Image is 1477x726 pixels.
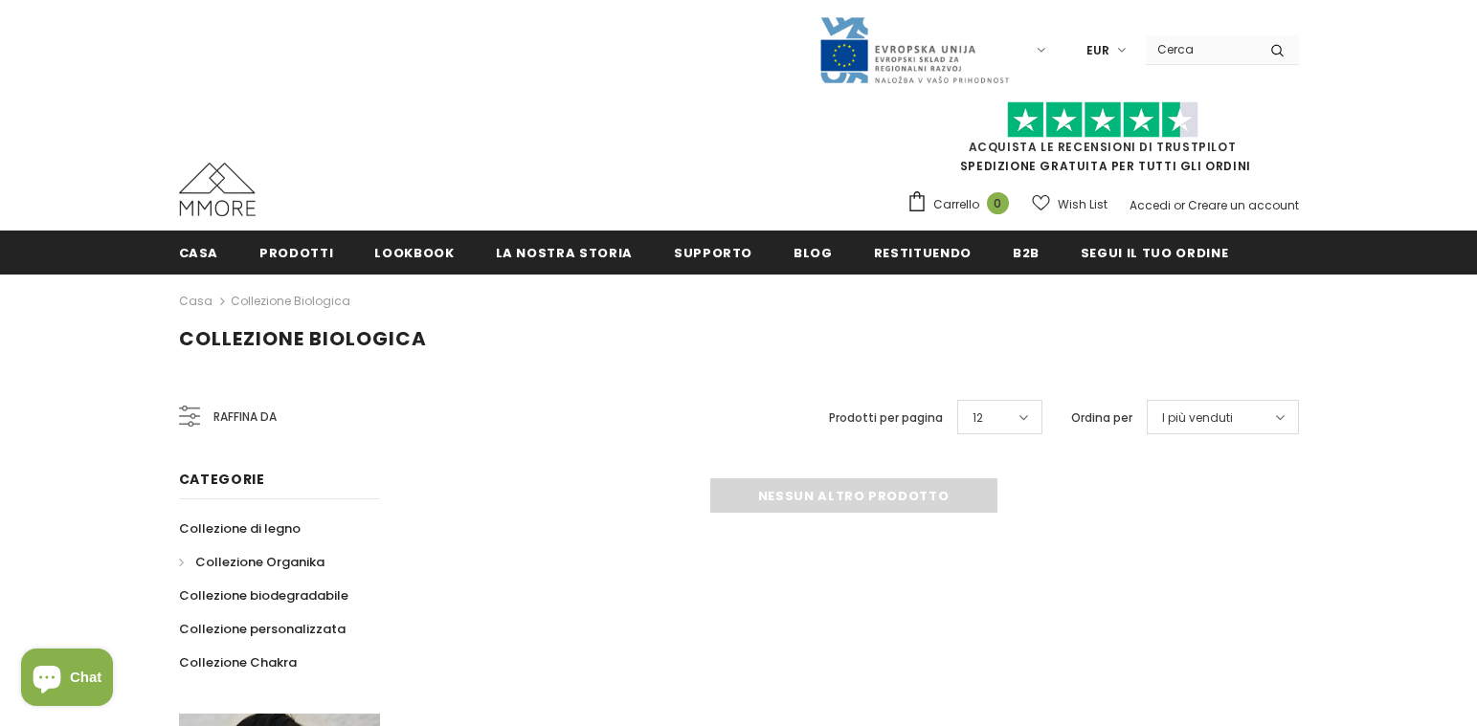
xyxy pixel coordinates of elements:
[231,293,350,309] a: Collezione biologica
[1081,244,1228,262] span: Segui il tuo ordine
[874,231,972,274] a: Restituendo
[674,231,752,274] a: supporto
[906,190,1018,219] a: Carrello 0
[179,586,348,605] span: Collezione biodegradabile
[1188,197,1299,213] a: Creare un account
[1162,408,1233,428] span: I più venduti
[259,244,333,262] span: Prodotti
[179,545,324,579] a: Collezione Organika
[1174,197,1185,213] span: or
[179,646,297,679] a: Collezione Chakra
[195,553,324,571] span: Collezione Organika
[496,231,633,274] a: La nostra storia
[1130,197,1171,213] a: Accedi
[933,195,979,214] span: Carrello
[1058,195,1108,214] span: Wish List
[1013,244,1040,262] span: B2B
[179,231,219,274] a: Casa
[794,231,833,274] a: Blog
[818,41,1010,57] a: Javni Razpis
[794,244,833,262] span: Blog
[1081,231,1228,274] a: Segui il tuo ordine
[179,579,348,612] a: Collezione biodegradabile
[818,15,1010,85] img: Javni Razpis
[374,244,454,262] span: Lookbook
[179,612,346,646] a: Collezione personalizzata
[213,407,277,428] span: Raffina da
[179,519,301,538] span: Collezione di legno
[15,649,119,711] inbox-online-store-chat: Shopify online store chat
[179,653,297,671] span: Collezione Chakra
[969,139,1237,155] a: Acquista le recensioni di TrustPilot
[973,408,983,428] span: 12
[874,244,972,262] span: Restituendo
[1032,187,1108,221] a: Wish List
[674,244,752,262] span: supporto
[1071,408,1132,428] label: Ordina per
[179,470,265,489] span: Categorie
[1007,101,1198,139] img: Fidati di Pilot Stars
[179,512,301,545] a: Collezione di legno
[179,163,256,216] img: Casi MMORE
[1013,231,1040,274] a: B2B
[259,231,333,274] a: Prodotti
[1146,35,1256,63] input: Search Site
[496,244,633,262] span: La nostra storia
[179,290,213,313] a: Casa
[179,244,219,262] span: Casa
[374,231,454,274] a: Lookbook
[179,620,346,638] span: Collezione personalizzata
[179,325,427,352] span: Collezione biologica
[906,110,1299,174] span: SPEDIZIONE GRATUITA PER TUTTI GLI ORDINI
[987,192,1009,214] span: 0
[1086,41,1109,60] span: EUR
[829,408,943,428] label: Prodotti per pagina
